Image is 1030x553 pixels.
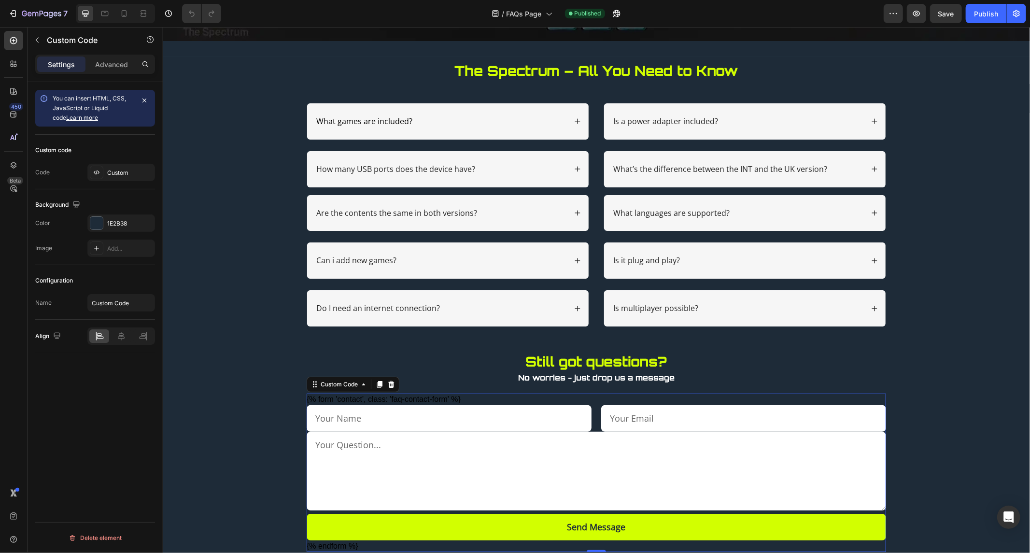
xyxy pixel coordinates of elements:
[997,506,1020,529] div: Open Intercom Messenger
[363,326,505,343] span: Still got questions?
[938,10,954,18] span: Save
[507,9,542,19] span: FAQs Page
[35,146,71,155] div: Custom code
[9,103,23,111] div: 450
[35,219,50,227] div: Color
[154,276,277,286] p: Do I need an internet connection?
[35,530,155,546] button: Delete element
[48,59,75,70] p: Settings
[66,114,98,121] a: Learn more
[107,169,153,177] div: Custom
[35,168,50,177] div: Code
[53,95,126,121] span: You can insert HTML, CSS, JavaScript or Liquid code
[107,219,153,228] div: 1E2B38
[7,177,23,184] div: Beta
[35,330,63,343] div: Align
[451,276,536,286] p: Is multiplayer possible?
[438,378,723,405] input: Your Email
[451,137,664,147] p: What’s the difference between the INT and the UK version?
[95,59,128,70] p: Advanced
[575,9,601,18] span: Published
[451,89,555,99] p: Is a power adapter included?
[163,27,1030,553] iframe: Design area
[107,244,153,253] div: Add...
[144,487,723,513] button: Send Message
[154,181,314,191] p: Are the contents the same in both versions?
[144,378,429,405] input: Your Name
[47,34,129,46] p: Custom Code
[35,276,73,285] div: Configuration
[154,89,250,99] span: What games are included?
[69,532,122,544] div: Delete element
[35,199,82,212] div: Background
[974,9,998,19] div: Publish
[154,228,234,239] p: Can i add new games?
[4,4,72,23] button: 7
[154,137,312,147] p: How many USB ports does the device have?
[502,9,505,19] span: /
[144,367,723,525] div: {% form 'contact', class: 'faq-contact-form' %} {% endform %}
[966,4,1006,23] button: Publish
[35,244,52,253] div: Image
[930,4,962,23] button: Save
[451,228,517,239] p: Is it plug and play?
[156,353,197,362] div: Custom Code
[63,8,68,19] p: 7
[292,35,576,52] span: The Spectrum – All You Need to Know
[35,298,52,307] div: Name
[355,346,512,355] span: No worries - just drop us a message
[451,181,567,191] p: What languages are supported?
[182,4,221,23] div: Undo/Redo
